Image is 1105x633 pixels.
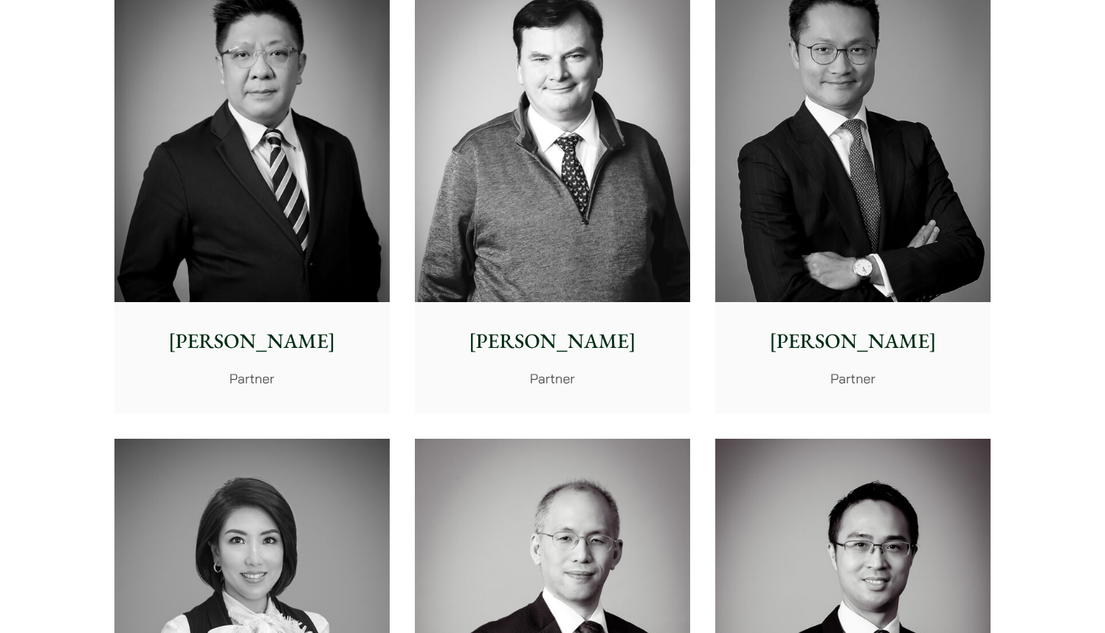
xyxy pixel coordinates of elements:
[727,326,979,357] p: [PERSON_NAME]
[427,369,678,389] p: Partner
[727,369,979,389] p: Partner
[427,326,678,357] p: [PERSON_NAME]
[126,369,378,389] p: Partner
[126,326,378,357] p: [PERSON_NAME]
